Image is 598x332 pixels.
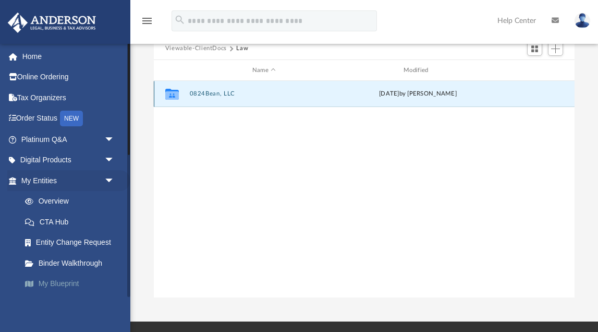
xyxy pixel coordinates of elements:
a: Overview [15,191,130,212]
span: arrow_drop_down [104,170,125,192]
button: Viewable-ClientDocs [165,44,227,53]
a: Binder Walkthrough [15,253,130,274]
a: Online Ordering [7,67,130,88]
i: menu [141,15,153,27]
img: User Pic [575,13,590,28]
a: Tax Due Dates [15,294,130,315]
button: Law [236,44,248,53]
div: NEW [60,111,83,126]
span: arrow_drop_down [104,150,125,171]
div: by [PERSON_NAME] [343,90,492,99]
a: CTA Hub [15,211,130,232]
a: My Blueprint [15,274,130,294]
span: [DATE] [379,91,399,97]
a: My Entitiesarrow_drop_down [7,170,130,191]
a: menu [141,20,153,27]
button: 0824Bean, LLC [189,91,338,98]
div: id [158,66,185,75]
button: Add [548,41,564,56]
button: Switch to Grid View [527,41,543,56]
a: Entity Change Request [15,232,130,253]
span: arrow_drop_down [104,129,125,150]
img: Anderson Advisors Platinum Portal [5,13,99,33]
i: search [174,14,186,26]
a: Order StatusNEW [7,108,130,129]
div: Modified [343,66,493,75]
a: Home [7,46,130,67]
div: id [497,66,570,75]
div: grid [154,81,575,298]
div: Name [189,66,338,75]
a: Tax Organizers [7,87,130,108]
a: Digital Productsarrow_drop_down [7,150,130,171]
a: Platinum Q&Aarrow_drop_down [7,129,130,150]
